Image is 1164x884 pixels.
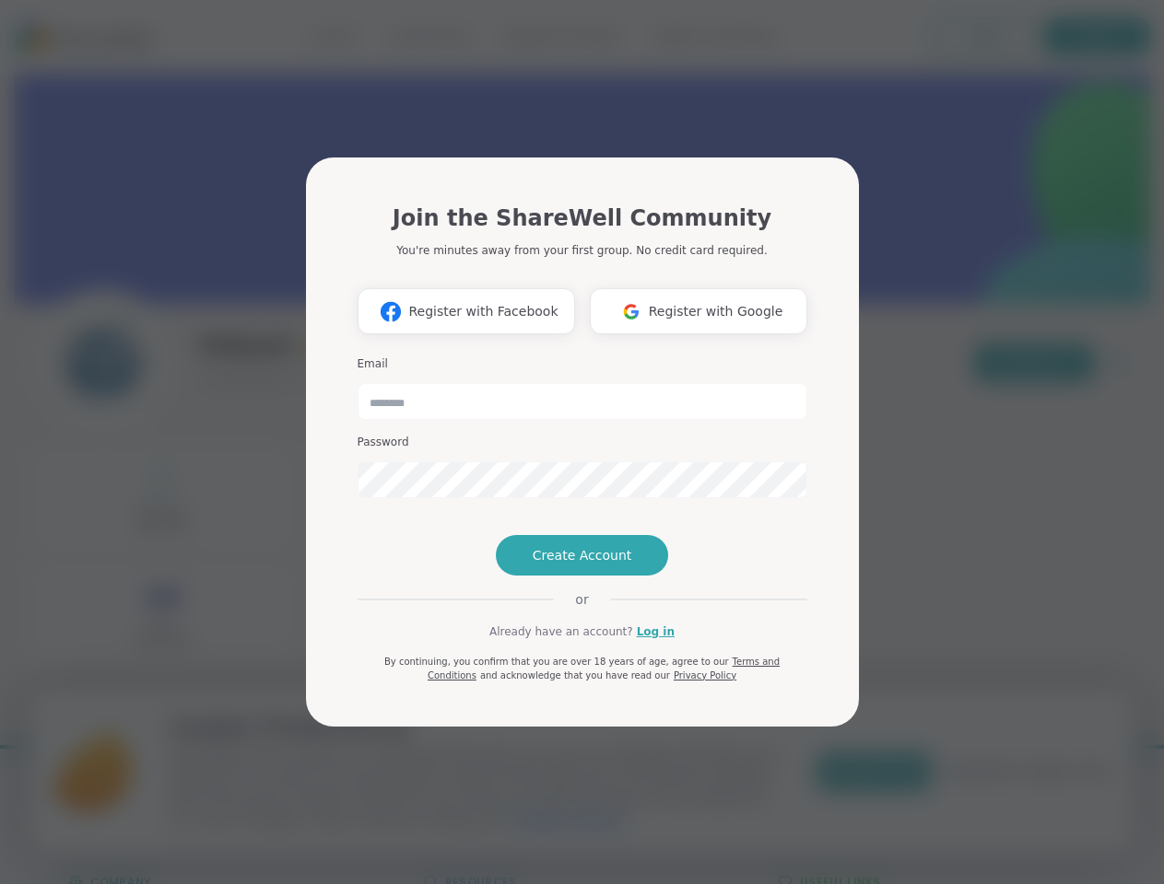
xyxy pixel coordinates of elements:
span: Register with Google [649,302,783,321]
button: Create Account [496,535,669,576]
h3: Password [358,435,807,450]
span: Already have an account? [489,623,633,640]
button: Register with Google [590,288,807,334]
span: and acknowledge that you have read our [480,670,670,680]
img: ShareWell Logomark [373,295,408,329]
h3: Email [358,356,807,372]
p: You're minutes away from your first group. No credit card required. [396,242,767,259]
a: Terms and Conditions [428,657,780,680]
img: ShareWell Logomark [614,295,649,329]
a: Privacy Policy [674,670,736,680]
h1: Join the ShareWell Community [393,202,771,235]
span: Create Account [533,546,632,564]
span: By continuing, you confirm that you are over 18 years of age, agree to our [384,657,729,667]
a: Log in [637,623,675,640]
span: Register with Facebook [408,302,558,321]
button: Register with Facebook [358,288,575,334]
span: or [553,590,610,609]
